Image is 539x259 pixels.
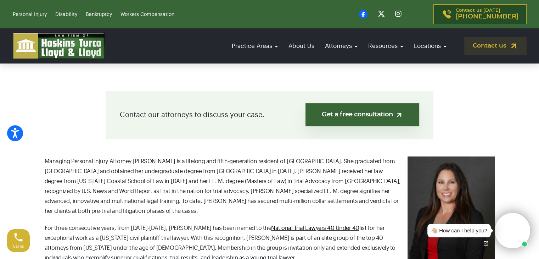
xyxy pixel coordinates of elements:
img: logo [13,33,105,59]
a: Disability [55,12,77,17]
span: [PHONE_NUMBER] [456,13,518,20]
span: Call us [13,244,24,248]
a: Open chat [478,236,493,251]
a: Practice Areas [228,36,281,56]
a: Contact us [464,37,527,55]
a: Get a free consultation [305,103,419,126]
span: Managing Personal Injury Attorney [PERSON_NAME] is a lifelong and fifth-generation resident of [G... [45,159,401,214]
p: Contact us [DATE] [456,8,518,20]
div: Contact our attorneys to discuss your case. [106,91,433,139]
a: Workers Compensation [120,12,174,17]
a: Attorneys [321,36,361,56]
div: 👋🏼 How can I help you? [431,227,487,235]
a: Locations [410,36,450,56]
a: Personal Injury [13,12,47,17]
a: National Trial Lawyers 40 Under 40 [271,225,359,231]
a: Contact us [DATE][PHONE_NUMBER] [433,4,527,24]
a: About Us [285,36,318,56]
img: arrow-up-right-light.svg [395,111,403,119]
a: Bankruptcy [86,12,112,17]
a: Resources [365,36,407,56]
